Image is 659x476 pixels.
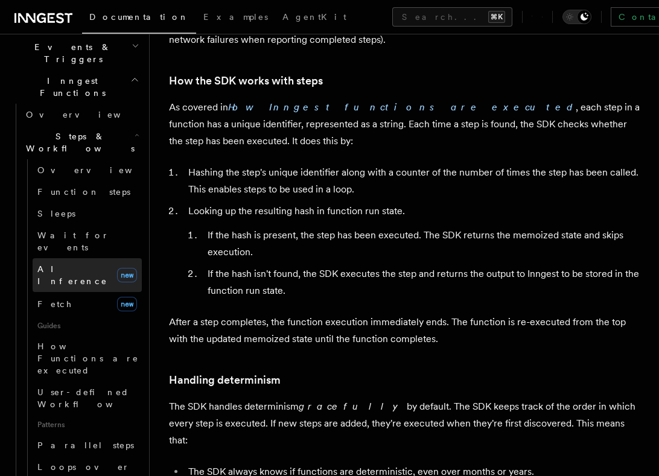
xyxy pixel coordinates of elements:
a: How Inngest functions are executed [228,101,576,113]
a: Wait for events [33,224,142,258]
a: Fetchnew [33,292,142,316]
li: Hashing the step's unique identifier along with a counter of the number of times the step has bee... [185,164,640,198]
a: Parallel steps [33,434,142,456]
button: Search...⌘K [392,7,512,27]
p: The SDK handles determinism by default. The SDK keeps track of the order in which every step is e... [169,398,640,449]
span: Overview [26,110,150,119]
p: After a step completes, the function execution immediately ends. The function is re-executed from... [169,314,640,347]
span: Function steps [37,187,130,197]
span: AgentKit [282,12,346,22]
span: Inngest Functions [10,75,130,99]
span: new [117,297,137,311]
p: As covered in , each step in a function has a unique identifier, represented as a string. Each ti... [169,99,640,150]
span: Parallel steps [37,440,134,450]
a: AI Inferencenew [33,258,142,292]
span: How Functions are executed [37,341,139,375]
a: AgentKit [275,4,354,33]
span: Fetch [37,299,72,309]
a: Sleeps [33,203,142,224]
span: Sleeps [37,209,75,218]
span: Steps & Workflows [21,130,135,154]
span: Events & Triggers [10,41,132,65]
span: Documentation [89,12,189,22]
button: Steps & Workflows [21,125,142,159]
a: How the SDK works with steps [169,72,323,89]
a: Handling determinism [169,372,281,389]
span: Guides [33,316,142,335]
button: Events & Triggers [10,36,142,70]
kbd: ⌘K [488,11,505,23]
a: User-defined Workflows [33,381,142,415]
button: Toggle dark mode [562,10,591,24]
a: Overview [21,104,142,125]
a: Documentation [82,4,196,34]
span: User-defined Workflows [37,387,146,409]
a: Overview [33,159,142,181]
a: Examples [196,4,275,33]
a: Function steps [33,181,142,203]
li: Looking up the resulting hash in function run state. [185,203,640,299]
button: Inngest Functions [10,70,142,104]
a: How Functions are executed [33,335,142,381]
li: If the hash isn't found, the SDK executes the step and returns the output to Inngest to be stored... [204,265,640,299]
li: If the hash is present, the step has been executed. The SDK returns the memoized state and skips ... [204,227,640,261]
em: gracefully [299,401,407,412]
span: Wait for events [37,230,109,252]
span: Patterns [33,415,142,434]
span: new [117,268,137,282]
span: Examples [203,12,268,22]
span: AI Inference [37,264,107,286]
span: Overview [37,165,162,175]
